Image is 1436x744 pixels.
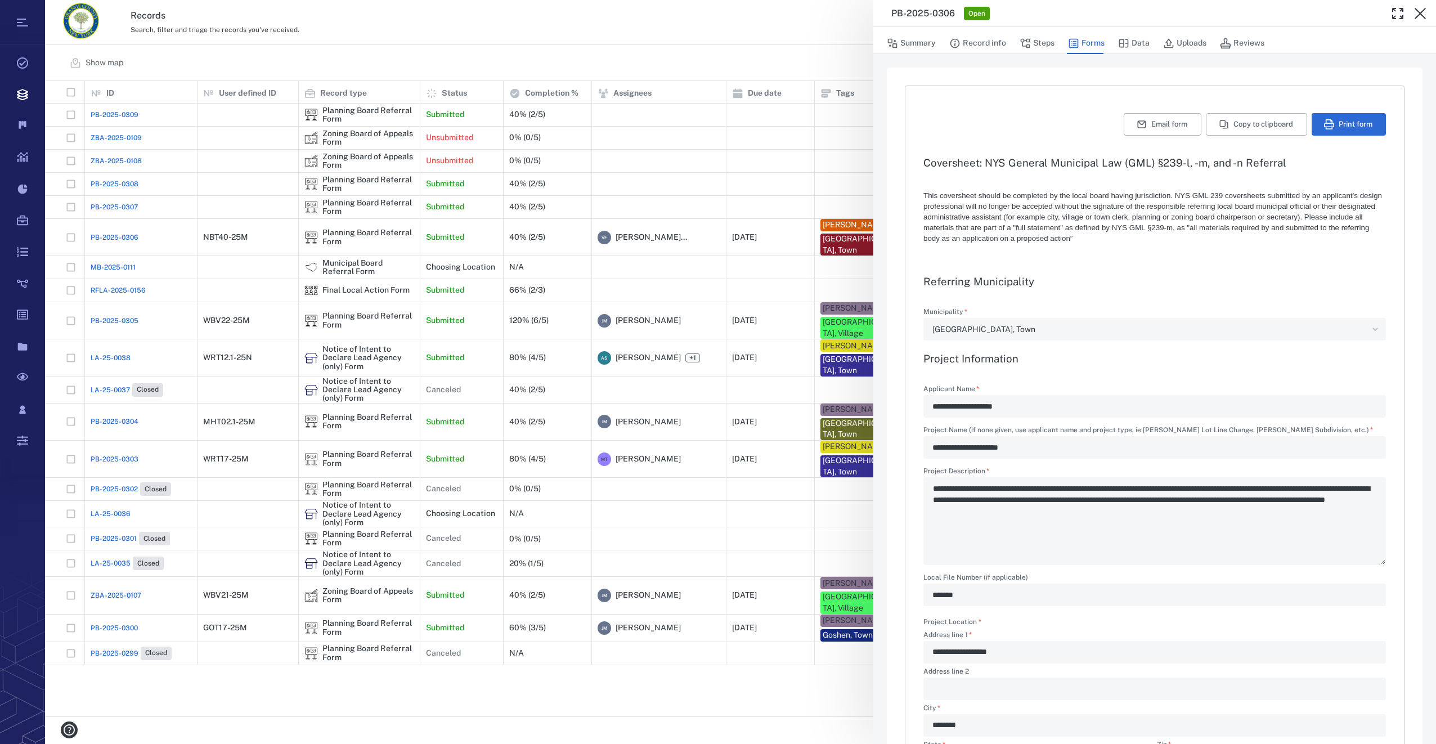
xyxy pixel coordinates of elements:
span: Open [966,9,988,19]
button: Forms [1068,33,1105,54]
button: Email form [1124,113,1201,136]
label: Address line 2 [923,668,1386,678]
h3: PB-2025-0306 [891,7,955,20]
div: [GEOGRAPHIC_DATA], Town [932,323,1368,336]
h3: Project Information [923,352,1386,365]
h3: Coversheet: NYS General Municipal Law (GML) §239-l, -m, and -n Referral [923,156,1386,169]
button: Toggle Fullscreen [1386,2,1409,25]
label: Address line 1 [923,631,1386,641]
label: Local File Number (if applicable) [923,574,1386,584]
div: Municipality [923,318,1386,340]
span: Help [25,8,48,18]
div: Applicant Name [923,395,1386,418]
button: Print form [1312,113,1386,136]
h3: Referring Municipality [923,275,1386,288]
label: Project Name (if none given, use applicant name and project type, ie [PERSON_NAME] Lot Line Chang... [923,427,1386,436]
button: Copy to clipboard [1206,113,1307,136]
label: Project Description [923,468,1386,477]
label: Project Location [923,617,981,627]
button: Uploads [1163,33,1206,54]
div: Project Name (if none given, use applicant name and project type, ie Smith Lot Line Change, Jones... [923,436,1386,459]
label: Municipality [923,308,1386,318]
button: Summary [887,33,936,54]
div: Local File Number (if applicable) [923,584,1386,606]
button: Steps [1020,33,1054,54]
button: Data [1118,33,1150,54]
button: Reviews [1220,33,1264,54]
span: This coversheet should be completed by the local board having jurisdiction. NYS GML 239 covershee... [923,191,1382,243]
span: required [979,618,981,626]
label: Applicant Name [923,386,1386,395]
button: Close [1409,2,1431,25]
button: Record info [949,33,1006,54]
label: City [923,705,1386,714]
